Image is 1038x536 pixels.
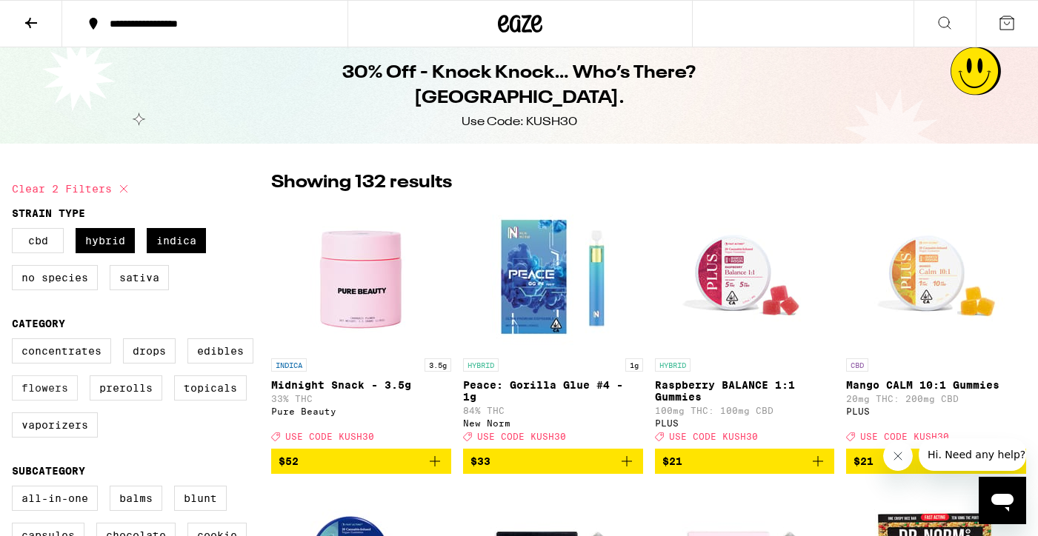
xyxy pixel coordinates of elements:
[655,358,691,372] p: HYBRID
[655,379,835,403] p: Raspberry BALANCE 1:1 Gummies
[12,228,64,253] label: CBD
[271,358,307,372] p: INDICA
[12,207,85,219] legend: Strain Type
[12,465,85,477] legend: Subcategory
[187,338,253,364] label: Edibles
[271,203,451,449] a: Open page for Midnight Snack - 3.5g from Pure Beauty
[12,338,111,364] label: Concentrates
[479,203,627,351] img: New Norm - Peace: Gorilla Glue #4 - 1g
[625,358,643,372] p: 1g
[846,406,1026,416] div: PLUS
[287,203,435,351] img: Pure Beauty - Midnight Snack - 3.5g
[662,455,682,467] span: $21
[463,203,643,449] a: Open page for Peace: Gorilla Glue #4 - 1g from New Norm
[655,418,835,428] div: PLUS
[655,449,835,474] button: Add to bag
[12,265,98,290] label: No Species
[123,338,176,364] label: Drops
[862,203,1011,351] img: PLUS - Mango CALM 10:1 Gummies
[477,432,566,441] span: USE CODE KUSH30
[463,406,643,415] p: 84% THC
[979,477,1026,524] iframe: Button to launch messaging window
[463,358,499,372] p: HYBRID
[76,228,135,253] label: Hybrid
[285,432,374,441] span: USE CODE KUSH30
[12,375,78,401] label: Flowers
[846,203,1026,449] a: Open page for Mango CALM 10:1 Gummies from PLUS
[846,379,1026,391] p: Mango CALM 10:1 Gummies
[90,375,162,401] label: Prerolls
[860,432,949,441] span: USE CODE KUSH30
[12,486,98,511] label: All-In-One
[271,449,451,474] button: Add to bag
[671,203,819,351] img: PLUS - Raspberry BALANCE 1:1 Gummies
[147,228,206,253] label: Indica
[271,406,451,416] div: Pure Beauty
[174,375,247,401] label: Topicals
[271,379,451,391] p: Midnight Snack - 3.5g
[463,379,643,403] p: Peace: Gorilla Glue #4 - 1g
[846,394,1026,403] p: 20mg THC: 200mg CBD
[846,449,1026,474] button: Add to bag
[425,358,451,372] p: 3.5g
[669,432,758,441] span: USE CODE KUSH30
[883,441,913,471] iframe: Close message
[250,61,789,111] h1: 30% Off - Knock Knock… Who’s There? [GEOGRAPHIC_DATA].
[110,486,162,511] label: Balms
[655,406,835,415] p: 100mg THC: 100mg CBD
[12,318,65,329] legend: Category
[854,455,874,467] span: $21
[463,418,643,428] div: New Norm
[12,170,133,207] button: Clear 2 filters
[846,358,868,372] p: CBD
[655,203,835,449] a: Open page for Raspberry BALANCE 1:1 Gummies from PLUS
[271,394,451,403] p: 33% THC
[110,265,169,290] label: Sativa
[174,486,227,511] label: Blunt
[463,449,643,474] button: Add to bag
[271,170,452,195] p: Showing 132 results
[470,455,490,467] span: $33
[462,114,577,130] div: Use Code: KUSH30
[919,438,1026,471] iframe: Message from company
[279,455,299,467] span: $52
[12,412,98,438] label: Vaporizers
